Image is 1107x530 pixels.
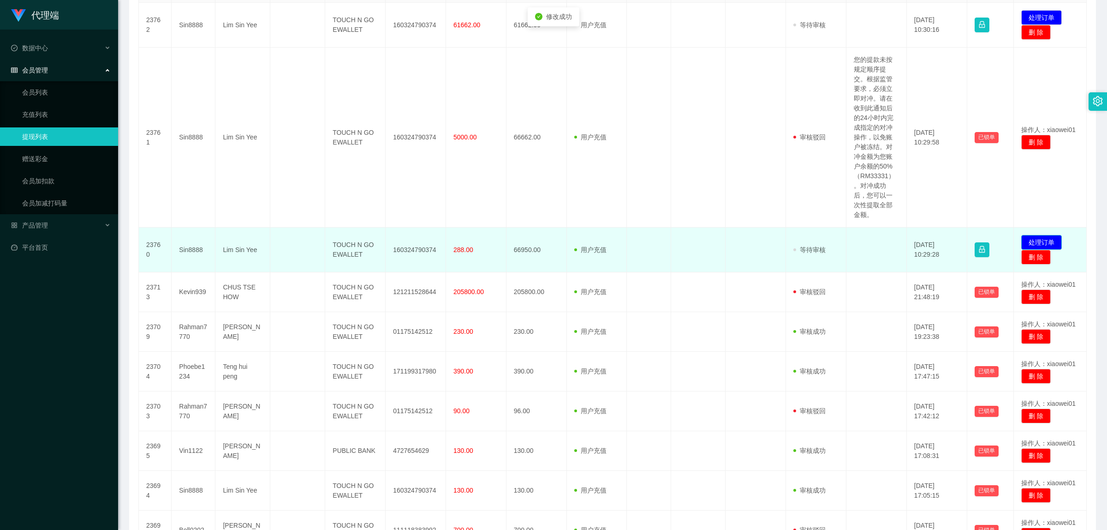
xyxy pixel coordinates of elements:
span: 用户充值 [574,328,607,335]
span: 审核驳回 [793,407,826,415]
span: 审核成功 [793,328,826,335]
button: 删 除 [1021,250,1051,265]
i: 图标: setting [1093,96,1103,106]
span: 等待审核 [793,21,826,29]
button: 处理订单 [1021,235,1062,250]
button: 已锁单 [975,406,999,417]
td: 66950.00 [506,228,567,272]
td: Lim Sin Yee [215,3,270,48]
span: 操作人：xiaowei01 [1021,360,1076,367]
h1: 代理端 [31,0,59,30]
td: TOUCH N GO EWALLET [325,352,386,391]
td: [DATE] 10:30:16 [907,3,967,48]
td: Kevin939 [172,272,215,312]
td: Rahman7770 [172,391,215,431]
span: 用户充值 [574,21,607,29]
td: Vin1122 [172,431,215,471]
td: 160324790374 [386,3,446,48]
td: [DATE] 10:29:58 [907,48,967,228]
a: 代理端 [11,11,59,18]
span: 修改成功 [546,13,572,20]
i: 图标: table [11,67,18,73]
a: 图标: dashboard平台首页 [11,238,111,257]
td: 23703 [139,391,172,431]
button: 删 除 [1021,488,1051,503]
td: 66662.00 [506,48,567,228]
span: 用户充值 [574,133,607,141]
span: 61662.00 [453,21,480,29]
span: 用户充值 [574,487,607,494]
td: 61662.00 [506,3,567,48]
td: [DATE] 21:48:19 [907,272,967,312]
td: TOUCH N GO EWALLET [325,312,386,352]
td: [DATE] 10:29:28 [907,228,967,272]
td: 01175142512 [386,391,446,431]
td: Sin8888 [172,471,215,511]
span: 用户充值 [574,367,607,375]
td: 23709 [139,312,172,352]
td: 23695 [139,431,172,471]
a: 赠送彩金 [22,150,111,168]
td: 230.00 [506,312,567,352]
td: Lim Sin Yee [215,471,270,511]
span: 操作人：xiaowei01 [1021,479,1076,487]
a: 提现列表 [22,127,111,146]
span: 操作人：xiaowei01 [1021,440,1076,447]
td: PUBLIC BANK [325,431,386,471]
button: 删 除 [1021,369,1051,384]
i: 图标: check-circle-o [11,45,18,51]
td: 160324790374 [386,48,446,228]
span: 用户充值 [574,407,607,415]
button: 删 除 [1021,289,1051,304]
td: [DATE] 17:08:31 [907,431,967,471]
span: 230.00 [453,328,473,335]
td: TOUCH N GO EWALLET [325,3,386,48]
td: Teng hui peng [215,352,270,391]
span: 90.00 [453,407,470,415]
td: [PERSON_NAME] [215,312,270,352]
span: 130.00 [453,487,473,494]
button: 已锁单 [975,485,999,496]
span: 130.00 [453,447,473,454]
td: Rahman7770 [172,312,215,352]
td: 01175142512 [386,312,446,352]
td: [DATE] 17:05:15 [907,471,967,511]
td: 4727654629 [386,431,446,471]
td: [PERSON_NAME] [215,391,270,431]
button: 已锁单 [975,287,999,298]
td: TOUCH N GO EWALLET [325,228,386,272]
td: 96.00 [506,391,567,431]
td: TOUCH N GO EWALLET [325,391,386,431]
td: 您的提款未按规定顺序提交。根据监管要求，必须立即对冲。请在收到此通知后的24小时内完成指定的对冲操作，以免账户被冻结。对冲金额为您账户余额的50%（RM33331）。对冲成功后，您可以一次性提取... [846,48,907,228]
td: 171199317980 [386,352,446,391]
a: 充值列表 [22,105,111,124]
td: 160324790374 [386,471,446,511]
td: [PERSON_NAME] [215,431,270,471]
td: TOUCH N GO EWALLET [325,272,386,312]
span: 审核成功 [793,447,826,454]
td: [DATE] 17:47:15 [907,352,967,391]
td: 23713 [139,272,172,312]
button: 处理订单 [1021,10,1062,25]
td: 23760 [139,228,172,272]
button: 已锁单 [975,446,999,457]
span: 产品管理 [11,222,48,229]
span: 390.00 [453,367,473,375]
button: 删 除 [1021,409,1051,423]
td: 390.00 [506,352,567,391]
i: 图标: appstore-o [11,222,18,229]
span: 审核成功 [793,487,826,494]
button: 已锁单 [975,326,999,337]
span: 审核成功 [793,367,826,375]
span: 用户充值 [574,246,607,253]
span: 会员管理 [11,66,48,74]
td: Sin8888 [172,228,215,272]
span: 数据中心 [11,44,48,52]
td: Phoebe1234 [172,352,215,391]
span: 操作人：xiaowei01 [1021,320,1076,328]
a: 会员加扣款 [22,172,111,190]
td: Lim Sin Yee [215,228,270,272]
span: 审核驳回 [793,133,826,141]
td: TOUCH N GO EWALLET [325,48,386,228]
button: 图标: lock [975,18,989,32]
